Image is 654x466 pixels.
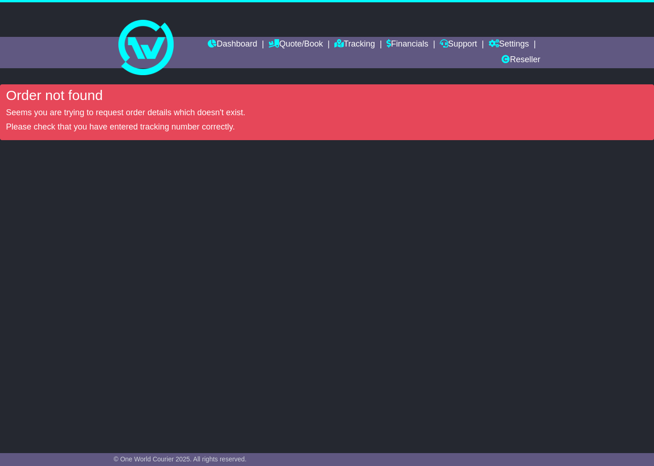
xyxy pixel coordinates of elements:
h4: Order not found [6,88,648,103]
a: Tracking [334,37,375,53]
a: Quote/Book [269,37,323,53]
a: Reseller [502,53,540,68]
p: Seems you are trying to request order details which doesn't exist. [6,108,648,118]
a: Financials [386,37,428,53]
a: Settings [489,37,529,53]
p: Please check that you have entered tracking number correctly. [6,122,648,132]
span: © One World Courier 2025. All rights reserved. [114,455,247,463]
a: Dashboard [208,37,257,53]
a: Support [440,37,477,53]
